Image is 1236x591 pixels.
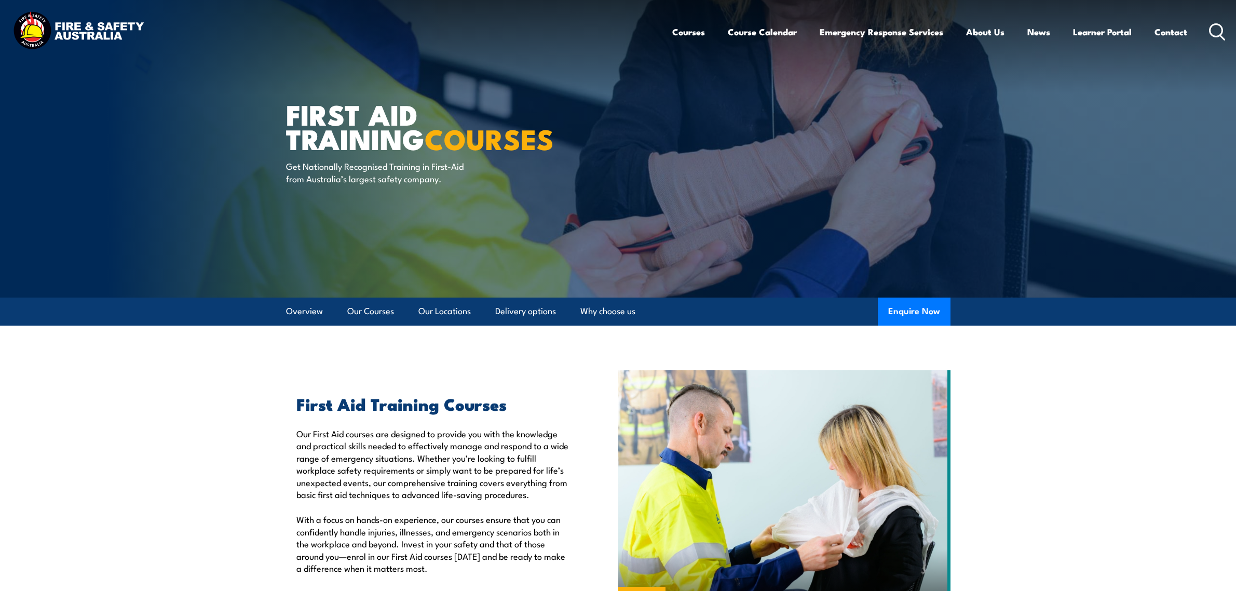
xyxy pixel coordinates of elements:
p: Our First Aid courses are designed to provide you with the knowledge and practical skills needed ... [296,427,571,500]
a: Learner Portal [1073,18,1132,46]
a: News [1027,18,1050,46]
button: Enquire Now [878,298,950,326]
p: With a focus on hands-on experience, our courses ensure that you can confidently handle injuries,... [296,513,571,574]
a: Delivery options [495,298,556,325]
h2: First Aid Training Courses [296,396,571,411]
a: Why choose us [580,298,635,325]
a: About Us [966,18,1004,46]
strong: COURSES [425,116,554,159]
a: Our Courses [347,298,394,325]
h1: First Aid Training [286,102,542,150]
a: Courses [672,18,705,46]
a: Our Locations [418,298,471,325]
a: Overview [286,298,323,325]
a: Course Calendar [728,18,797,46]
a: Emergency Response Services [820,18,943,46]
a: Contact [1154,18,1187,46]
p: Get Nationally Recognised Training in First-Aid from Australia’s largest safety company. [286,160,476,184]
